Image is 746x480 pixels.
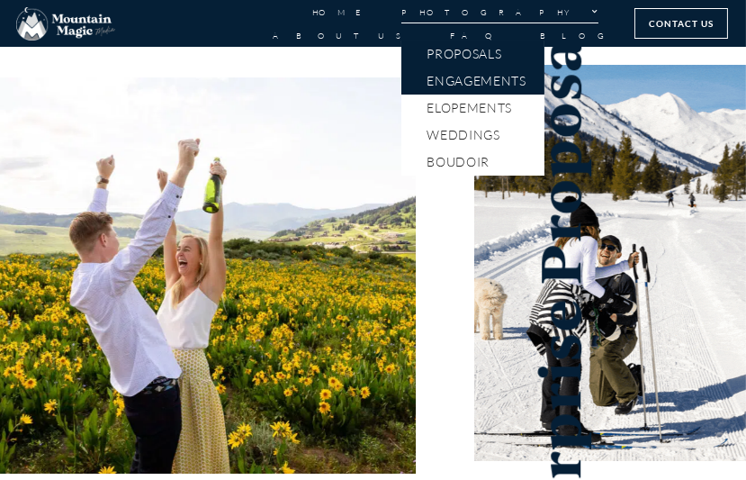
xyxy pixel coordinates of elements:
a: Boudoir [401,149,544,176]
a: Elopements [401,95,544,122]
span: Contact Us [649,14,714,33]
a: About Us [273,23,414,47]
a: Blog [540,23,616,47]
a: Contact Us [634,8,728,39]
img: Mountain Magic Media photography logo Crested Butte Photographer [16,7,115,41]
a: FAQ [450,23,504,47]
ul: Photography [401,41,544,176]
a: Weddings [401,122,544,149]
img: GIF-Crested-Butte-proposal-nordic-ski-photographer-photo-by-Mountain-Magic-Media [474,65,746,461]
a: Engagements [401,68,544,95]
a: Proposals [401,41,544,68]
